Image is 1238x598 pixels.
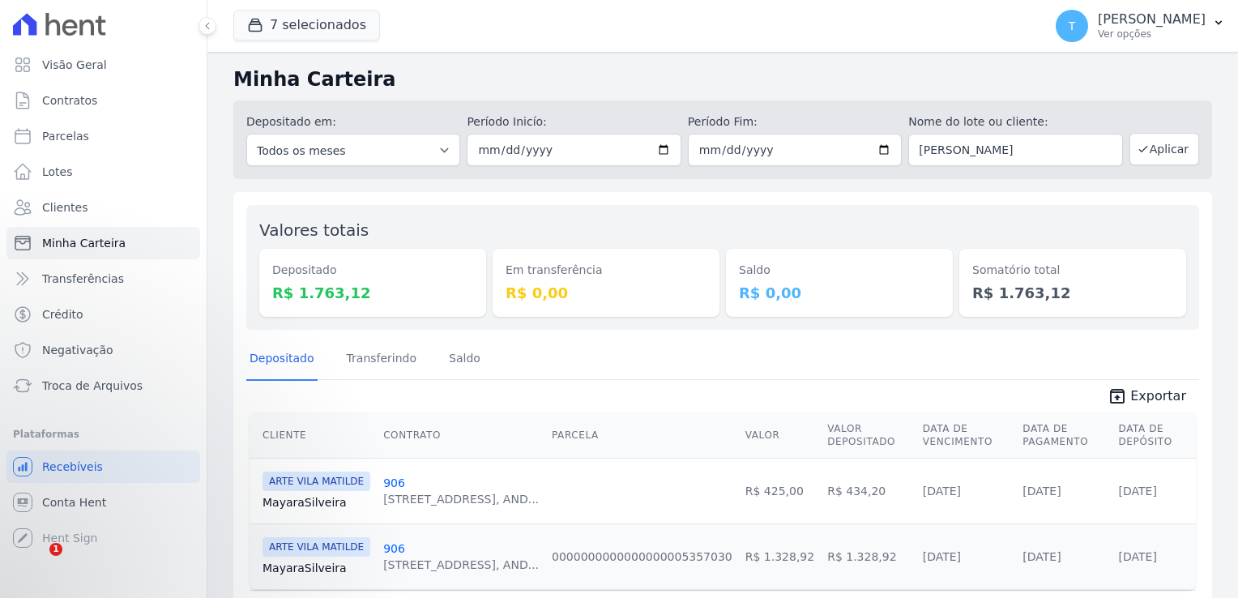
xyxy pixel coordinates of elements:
[552,550,732,563] a: 0000000000000000005357030
[1098,28,1206,41] p: Ver opções
[1069,20,1076,32] span: T
[1098,11,1206,28] p: [PERSON_NAME]
[377,412,545,459] th: Contrato
[506,262,707,279] dt: Em transferência
[821,458,916,523] td: R$ 434,20
[688,113,902,130] label: Período Fim:
[233,65,1212,94] h2: Minha Carteira
[1130,387,1186,406] span: Exportar
[272,262,473,279] dt: Depositado
[233,10,380,41] button: 7 selecionados
[1119,485,1157,498] a: [DATE]
[6,298,200,331] a: Crédito
[739,282,940,304] dd: R$ 0,00
[42,342,113,358] span: Negativação
[1119,550,1157,563] a: [DATE]
[972,282,1173,304] dd: R$ 1.763,12
[6,84,200,117] a: Contratos
[1108,387,1127,406] i: unarchive
[6,369,200,402] a: Troca de Arquivos
[1016,412,1112,459] th: Data de Pagamento
[42,235,126,251] span: Minha Carteira
[42,164,73,180] span: Lotes
[49,543,62,556] span: 1
[923,485,961,498] a: [DATE]
[545,412,739,459] th: Parcela
[383,491,539,507] div: [STREET_ADDRESS], AND...
[16,543,55,582] iframe: Intercom live chat
[446,339,484,381] a: Saldo
[383,557,539,573] div: [STREET_ADDRESS], AND...
[42,306,83,322] span: Crédito
[42,271,124,287] span: Transferências
[246,115,336,128] label: Depositado em:
[923,550,961,563] a: [DATE]
[972,262,1173,279] dt: Somatório total
[6,227,200,259] a: Minha Carteira
[42,128,89,144] span: Parcelas
[1095,387,1199,409] a: unarchive Exportar
[272,282,473,304] dd: R$ 1.763,12
[246,339,318,381] a: Depositado
[1022,485,1061,498] a: [DATE]
[42,57,107,73] span: Visão Geral
[6,49,200,81] a: Visão Geral
[259,220,369,240] label: Valores totais
[383,542,405,555] a: 906
[6,120,200,152] a: Parcelas
[467,113,681,130] label: Período Inicío:
[6,486,200,519] a: Conta Hent
[506,282,707,304] dd: R$ 0,00
[263,560,370,576] a: MayaraSilveira
[1043,3,1238,49] button: T [PERSON_NAME] Ver opções
[6,451,200,483] a: Recebíveis
[821,523,916,589] td: R$ 1.328,92
[383,476,405,489] a: 906
[344,339,420,381] a: Transferindo
[916,412,1017,459] th: Data de Vencimento
[6,263,200,295] a: Transferências
[739,262,940,279] dt: Saldo
[908,113,1122,130] label: Nome do lote ou cliente:
[42,199,88,216] span: Clientes
[1112,412,1196,459] th: Data de Depósito
[821,412,916,459] th: Valor Depositado
[1022,550,1061,563] a: [DATE]
[739,523,821,589] td: R$ 1.328,92
[6,156,200,188] a: Lotes
[739,458,821,523] td: R$ 425,00
[739,412,821,459] th: Valor
[12,371,336,554] iframe: Intercom notifications mensagem
[6,191,200,224] a: Clientes
[42,92,97,109] span: Contratos
[6,334,200,366] a: Negativação
[1129,133,1199,165] button: Aplicar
